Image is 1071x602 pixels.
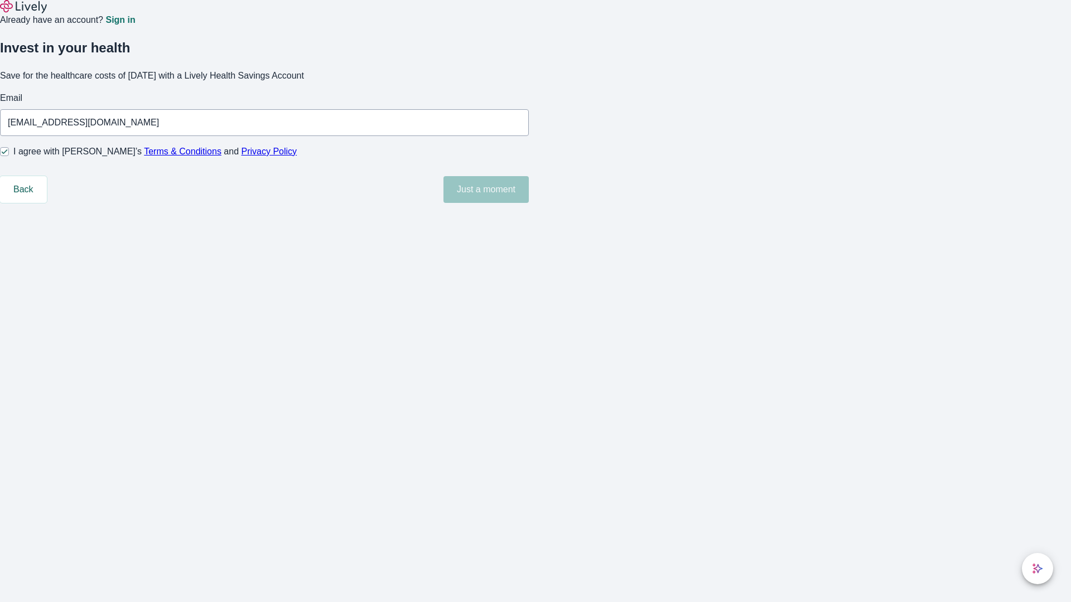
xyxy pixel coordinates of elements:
a: Privacy Policy [242,147,297,156]
a: Sign in [105,16,135,25]
span: I agree with [PERSON_NAME]’s and [13,145,297,158]
a: Terms & Conditions [144,147,221,156]
svg: Lively AI Assistant [1032,563,1043,574]
button: chat [1022,553,1053,584]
